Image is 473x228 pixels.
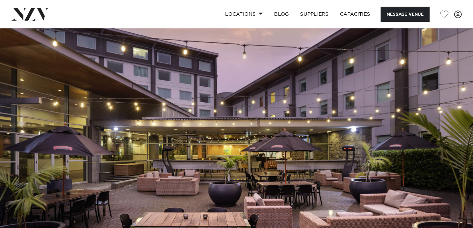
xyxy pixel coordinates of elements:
[269,7,294,22] a: BLOG
[220,7,269,22] a: Locations
[381,7,430,22] button: Message Venue
[11,8,49,20] img: nzv-logo.png
[294,7,334,22] a: SUPPLIERS
[334,7,376,22] a: Capacities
